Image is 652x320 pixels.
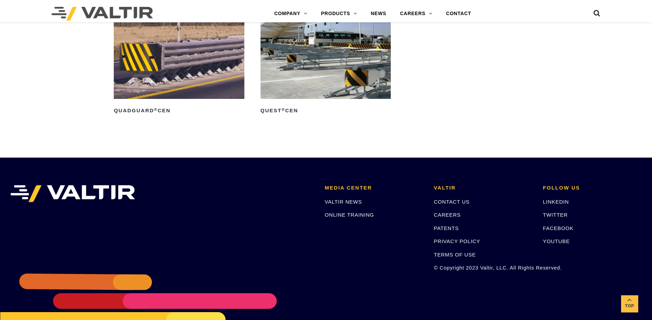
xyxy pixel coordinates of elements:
[10,185,135,202] img: VALTIR
[325,185,423,191] h2: MEDIA CENTER
[114,105,244,116] h2: QuadGuard CEN
[434,225,459,231] a: PATENTS
[543,212,568,218] a: TWITTER
[261,18,391,116] a: QUEST®CEN
[434,199,469,205] a: CONTACT US
[543,238,570,244] a: YOUTUBE
[154,107,157,112] sup: ®
[434,185,532,191] h2: VALTIR
[434,252,476,258] a: TERMS OF USE
[439,7,478,21] a: CONTACT
[621,302,638,310] span: Top
[261,105,391,116] h2: QUEST CEN
[543,185,642,191] h2: FOLLOW US
[434,264,532,272] p: © Copyright 2023 Valtir, LLC. All Rights Reserved.
[114,18,244,116] a: QuadGuard®CEN
[52,7,153,21] img: Valtir
[314,7,364,21] a: PRODUCTS
[434,238,480,244] a: PRIVACY POLICY
[325,199,362,205] a: VALTIR NEWS
[364,7,393,21] a: NEWS
[543,225,574,231] a: FACEBOOK
[267,7,314,21] a: COMPANY
[281,107,285,112] sup: ®
[325,212,374,218] a: ONLINE TRAINING
[434,212,461,218] a: CAREERS
[621,295,638,312] a: Top
[393,7,439,21] a: CAREERS
[543,199,569,205] a: LINKEDIN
